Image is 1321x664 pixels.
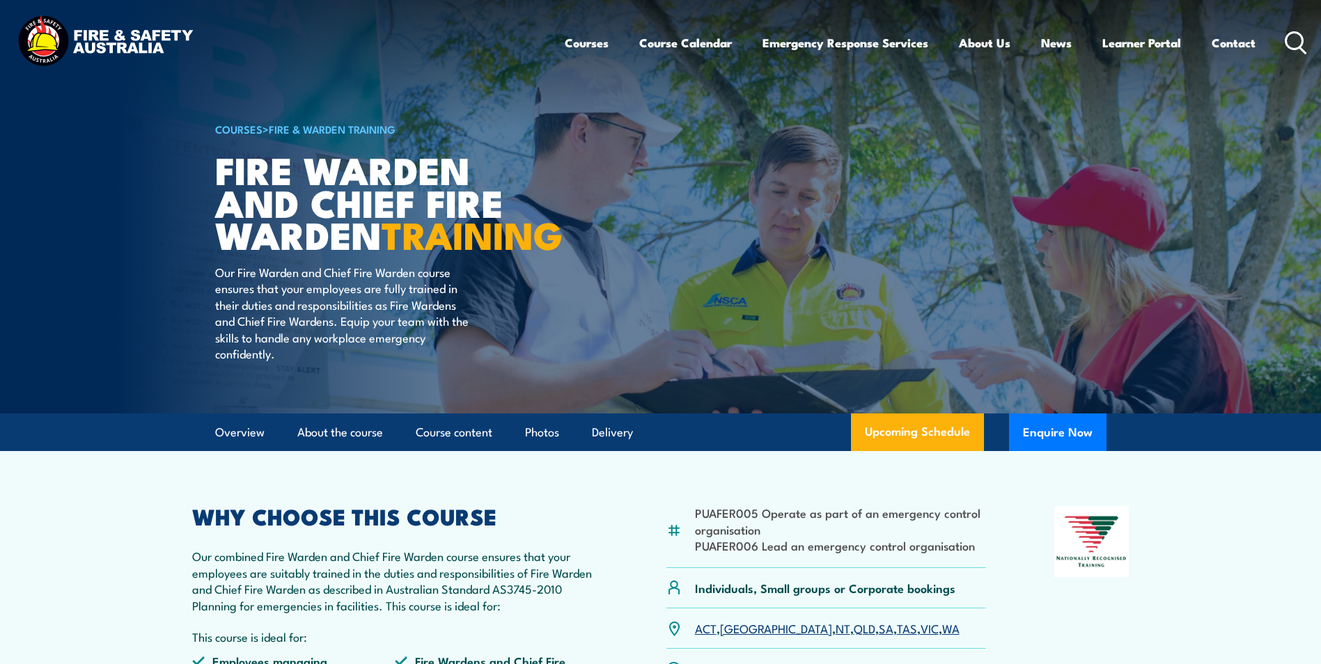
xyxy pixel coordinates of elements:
[525,414,559,451] a: Photos
[1041,24,1072,61] a: News
[215,121,263,136] a: COURSES
[942,619,960,636] a: WA
[959,24,1010,61] a: About Us
[695,619,717,636] a: ACT
[416,414,492,451] a: Course content
[836,619,850,636] a: NT
[269,121,396,136] a: Fire & Warden Training
[851,413,984,451] a: Upcoming Schedule
[897,619,917,636] a: TAS
[192,548,599,613] p: Our combined Fire Warden and Chief Fire Warden course ensures that your employees are suitably tr...
[215,120,559,137] h6: >
[1212,24,1256,61] a: Contact
[215,414,265,451] a: Overview
[921,619,939,636] a: VIC
[695,620,960,636] p: , , , , , , ,
[592,414,633,451] a: Delivery
[565,24,609,61] a: Courses
[215,153,559,251] h1: Fire Warden and Chief Fire Warden
[695,580,955,596] p: Individuals, Small groups or Corporate bookings
[879,619,893,636] a: SA
[720,619,832,636] a: [GEOGRAPHIC_DATA]
[192,506,599,525] h2: WHY CHOOSE THIS COURSE
[297,414,383,451] a: About the course
[763,24,928,61] a: Emergency Response Services
[639,24,732,61] a: Course Calendar
[695,505,987,537] li: PUAFER005 Operate as part of an emergency control organisation
[695,537,987,553] li: PUAFER006 Lead an emergency control organisation
[854,619,875,636] a: QLD
[382,205,563,262] strong: TRAINING
[1009,413,1107,451] button: Enquire Now
[1102,24,1181,61] a: Learner Portal
[192,629,599,645] p: This course is ideal for:
[215,264,469,361] p: Our Fire Warden and Chief Fire Warden course ensures that your employees are fully trained in the...
[1054,506,1130,577] img: Nationally Recognised Training logo.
